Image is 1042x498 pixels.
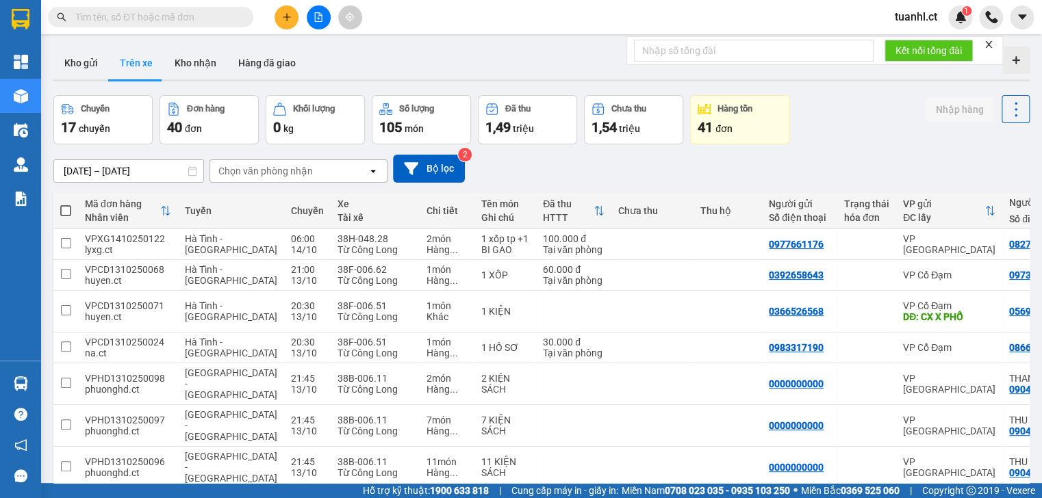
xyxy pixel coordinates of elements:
[85,467,171,478] div: phuonghd.ct
[291,415,324,425] div: 21:45
[903,270,995,280] div: VP Cổ Đạm
[884,8,948,25] span: tuanhl.ct
[450,467,458,478] span: ...
[291,456,324,467] div: 21:45
[793,488,798,493] span: ⚪️
[167,119,182,135] span: 40
[481,270,529,280] div: 1 XỐP
[584,95,683,144] button: Chưa thu1,54 triệu
[338,198,413,209] div: Xe
[536,193,611,229] th: Toggle SortBy
[379,119,402,135] span: 105
[481,415,529,436] div: 7 KIỆN SÁCH
[291,311,324,322] div: 13/10
[291,337,324,348] div: 20:30
[481,456,529,478] div: 11 KIỆN SÁCH
[895,43,962,58] span: Kết nối tổng đài
[543,264,605,275] div: 60.000 đ
[690,95,789,144] button: Hàng tồn41đơn
[427,467,468,478] div: Hàng thông thường
[769,239,824,250] div: 0977661176
[14,55,28,69] img: dashboard-icon
[769,198,830,209] div: Người gửi
[769,462,824,473] div: 0000000000
[14,376,28,391] img: warehouse-icon
[450,425,458,436] span: ...
[291,264,324,275] div: 21:00
[844,198,889,209] div: Trạng thái
[345,12,355,22] span: aim
[543,244,605,255] div: Tại văn phòng
[427,456,468,467] div: 11 món
[427,244,468,255] div: Hàng thông thường
[338,415,413,425] div: 38B-006.11
[338,264,413,275] div: 38F-006.62
[985,11,997,23] img: phone-icon
[85,348,171,358] div: na.ct
[160,95,259,144] button: Đơn hàng40đơn
[85,300,171,311] div: VPCD1310250071
[925,97,995,122] button: Nhập hàng
[966,486,976,495] span: copyright
[57,12,66,22] span: search
[338,337,413,348] div: 38F-006.51
[458,148,472,161] sup: 2
[338,467,413,478] div: Từ Công Long
[338,233,413,244] div: 38H-048.28
[622,483,790,498] span: Miền Nam
[427,264,468,275] div: 1 món
[291,467,324,478] div: 13/10
[481,373,529,395] div: 2 KIỆN SÁCH
[499,483,501,498] span: |
[450,244,458,255] span: ...
[427,415,468,425] div: 7 món
[85,212,160,223] div: Nhân viên
[543,275,605,286] div: Tại văn phòng
[1016,11,1028,23] span: caret-down
[266,95,365,144] button: Khối lượng0kg
[85,264,171,275] div: VPCD1310250068
[185,451,277,484] span: [GEOGRAPHIC_DATA] - [GEOGRAPHIC_DATA]
[14,469,27,482] span: message
[293,104,335,114] div: Khối lượng
[427,384,468,395] div: Hàng thông thường
[291,233,324,244] div: 06:00
[769,306,824,317] div: 0366526568
[450,275,458,286] span: ...
[338,348,413,358] div: Từ Công Long
[962,6,971,16] sup: 1
[427,373,468,384] div: 2 món
[910,483,912,498] span: |
[85,275,171,286] div: huyen.ct
[273,119,281,135] span: 0
[338,275,413,286] div: Từ Công Long
[85,425,171,436] div: phuonghd.ct
[903,342,995,353] div: VP Cổ Đạm
[338,212,413,223] div: Tài xế
[485,119,511,135] span: 1,49
[964,6,969,16] span: 1
[185,205,277,216] div: Tuyến
[611,104,646,114] div: Chưa thu
[450,348,458,358] span: ...
[338,244,413,255] div: Từ Công Long
[185,264,277,286] span: Hà Tĩnh - [GEOGRAPHIC_DATA]
[338,5,362,29] button: aim
[717,104,752,114] div: Hàng tồn
[338,300,413,311] div: 38F-006.51
[896,193,1002,229] th: Toggle SortBy
[53,95,153,144] button: Chuyến17chuyến
[185,409,277,442] span: [GEOGRAPHIC_DATA] - [GEOGRAPHIC_DATA]
[769,212,830,223] div: Số điện thoại
[79,123,110,134] span: chuyến
[291,205,324,216] div: Chuyến
[634,40,874,62] input: Nhập số tổng đài
[481,342,529,353] div: 1 HỒ SƠ
[481,212,529,223] div: Ghi chú
[291,425,324,436] div: 13/10
[505,104,531,114] div: Đã thu
[903,415,995,436] div: VP [GEOGRAPHIC_DATA]
[338,425,413,436] div: Từ Công Long
[291,348,324,358] div: 13/10
[841,485,900,496] strong: 0369 525 060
